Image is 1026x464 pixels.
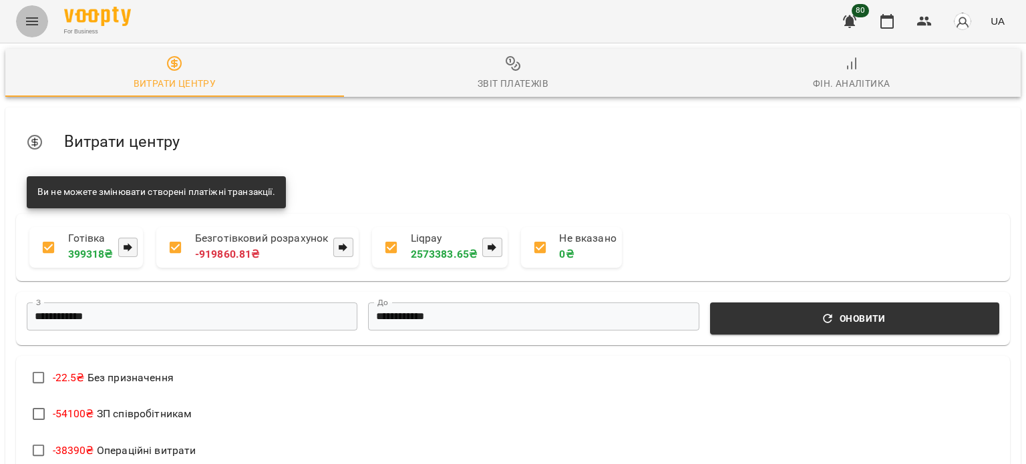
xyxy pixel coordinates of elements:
p: Безготівковий розрахунок [195,232,329,245]
p: Не вказано [559,232,616,245]
div: Ви не можете змінювати створені платіжні транзакції. [37,180,275,204]
span: Без призначення [53,371,174,384]
span: Оновити [718,310,991,326]
p: 399318 ₴ [68,246,113,262]
span: -38390 ₴ [53,444,94,457]
span: 80 [852,4,869,17]
button: UA [985,9,1010,33]
div: Витрати центру [134,75,216,91]
span: Операційні витрати [53,444,196,457]
div: Звіт платежів [478,75,548,91]
span: -22.5 ₴ [53,371,85,384]
img: Voopty Logo [64,7,131,26]
button: Menu [16,5,48,37]
span: -54100 ₴ [53,407,94,420]
span: ЗП співробітникам [53,407,192,420]
p: 0 ₴ [559,246,616,262]
span: UA [991,14,1005,28]
p: 2573383.65 ₴ [411,246,478,262]
p: Liqpay [411,232,478,245]
h5: Витрати центру [64,132,999,152]
button: Оновити [710,302,999,334]
span: For Business [64,27,131,36]
img: avatar_s.png [953,12,972,31]
p: Готівка [68,232,113,245]
div: Фін. Аналітика [813,75,890,91]
p: -919860.81 ₴ [195,246,329,262]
